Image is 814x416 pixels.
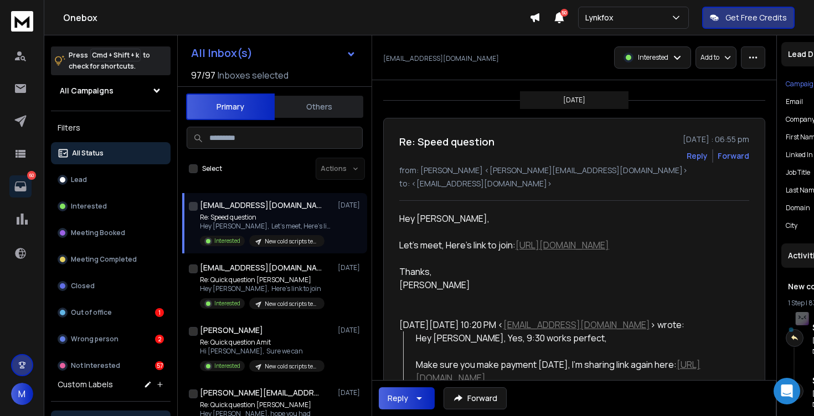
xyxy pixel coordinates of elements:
[191,48,253,59] h1: All Inbox(s)
[516,239,609,251] a: [URL][DOMAIN_NAME]
[182,42,365,64] button: All Inbox(s)
[69,50,150,72] p: Press to check for shortcuts.
[71,202,107,211] p: Interested
[700,53,719,62] p: Add to
[585,12,618,23] p: Lynkfox
[71,228,125,237] p: Meeting Booked
[200,347,324,356] p: Hi [PERSON_NAME], Sure we can
[338,201,363,210] p: [DATE]
[200,401,324,409] p: Re: Quick question [PERSON_NAME]
[718,150,749,162] div: Forward
[71,282,95,290] p: Closed
[11,383,33,405] button: M
[200,387,322,398] h1: [PERSON_NAME][EMAIL_ADDRESS][DOMAIN_NAME]
[218,69,288,82] h3: Inboxes selected
[51,355,171,377] button: Not Interested57
[379,387,435,409] button: Reply
[51,169,171,191] button: Lead
[63,11,529,24] h1: Onebox
[563,96,585,105] p: [DATE]
[51,195,171,217] button: Interested
[265,362,318,371] p: New cold scripts testing
[51,120,171,136] h3: Filters
[725,12,787,23] p: Get Free Credits
[774,378,800,404] div: Open Intercom Messenger
[51,301,171,324] button: Out of office1
[71,255,137,264] p: Meeting Completed
[399,212,723,278] div: Hey [PERSON_NAME], Let's meet, Here's link to join: Thanks,
[338,326,363,335] p: [DATE]
[200,275,324,284] p: Re: Quick question [PERSON_NAME]
[388,393,408,404] div: Reply
[560,9,568,17] span: 50
[51,80,171,102] button: All Campaigns
[265,237,318,246] p: New cold scripts testing
[200,262,322,273] h1: [EMAIL_ADDRESS][DOMAIN_NAME]
[638,53,668,62] p: Interested
[51,275,171,297] button: Closed
[444,387,507,409] button: Forward
[9,175,32,197] a: 60
[503,319,650,331] a: [EMAIL_ADDRESS][DOMAIN_NAME]
[11,11,33,32] img: logo
[71,361,120,370] p: Not Interested
[90,49,141,61] span: Cmd + Shift + k
[214,237,240,245] p: Interested
[214,299,240,308] p: Interested
[265,300,318,308] p: New cold scripts testing
[399,165,749,176] p: from: [PERSON_NAME] <[PERSON_NAME][EMAIL_ADDRESS][DOMAIN_NAME]>
[786,150,813,159] p: Linked In
[51,142,171,164] button: All Status
[60,85,114,96] h1: All Campaigns
[399,278,723,292] div: [PERSON_NAME]
[71,175,87,184] p: Lead
[186,93,275,120] button: Primary
[155,335,164,344] div: 2
[788,298,805,308] span: 1 Step
[71,308,112,317] p: Out of office
[275,95,363,119] button: Others
[51,222,171,244] button: Meeting Booked
[71,335,119,344] p: Wrong person
[200,338,324,347] p: Re: Quick question Amit
[399,178,749,189] p: to: <[EMAIL_ADDRESS][DOMAIN_NAME]>
[786,221,797,230] p: City
[416,331,723,411] div: Hey [PERSON_NAME], Yes, 9:30 works perfect, Make sure you make payment [DATE], I'm sharing link a...
[338,263,363,272] p: [DATE]
[155,361,164,370] div: 57
[383,54,499,63] p: [EMAIL_ADDRESS][DOMAIN_NAME]
[202,164,222,173] label: Select
[72,149,104,158] p: All Status
[200,284,324,293] p: Hey [PERSON_NAME], Here's link to join
[786,97,803,106] p: Email
[191,69,215,82] span: 97 / 97
[51,248,171,271] button: Meeting Completed
[786,204,810,212] p: Domain
[155,308,164,317] div: 1
[200,200,322,211] h1: [EMAIL_ADDRESS][DOMAIN_NAME]
[200,213,333,222] p: Re: Speed question
[399,134,494,149] h1: Re: Speed question
[399,318,723,331] div: [DATE][DATE] 10:20 PM < > wrote:
[338,388,363,397] p: [DATE]
[683,134,749,145] p: [DATE] : 06:55 pm
[786,168,810,177] p: Job title
[200,222,333,231] p: Hey [PERSON_NAME], Let's meet, Here's link
[687,150,708,162] button: Reply
[51,328,171,350] button: Wrong person2
[27,171,36,180] p: 60
[702,7,795,29] button: Get Free Credits
[214,362,240,370] p: Interested
[200,325,263,336] h1: [PERSON_NAME]
[58,379,113,390] h3: Custom Labels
